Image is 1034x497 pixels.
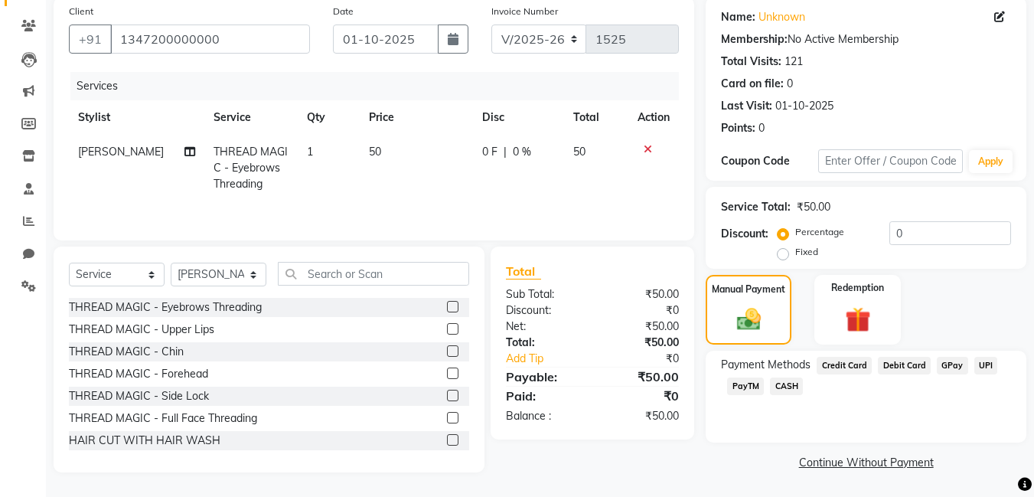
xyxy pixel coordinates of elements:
[69,5,93,18] label: Client
[818,149,963,173] input: Enter Offer / Coupon Code
[969,150,1013,173] button: Apply
[721,199,791,215] div: Service Total:
[494,351,608,367] a: Add Tip
[69,344,184,360] div: THREAD MAGIC - Chin
[369,145,381,159] span: 50
[775,98,833,114] div: 01-10-2025
[494,302,592,319] div: Discount:
[506,263,541,280] span: Total
[817,357,872,374] span: Credit Card
[69,322,214,338] div: THREAD MAGIC - Upper Lips
[110,25,310,54] input: Search by Name/Mobile/Email/Code
[69,299,262,316] div: THREAD MAGIC - Eyebrows Threading
[592,302,690,319] div: ₹0
[721,153,817,169] div: Coupon Code
[78,145,164,159] span: [PERSON_NAME]
[360,100,473,135] th: Price
[204,100,298,135] th: Service
[729,306,768,333] img: _cash.svg
[69,433,220,449] div: HAIR CUT WITH HAIR WASH
[491,5,558,18] label: Invoice Number
[592,335,690,351] div: ₹50.00
[709,455,1023,471] a: Continue Without Payment
[214,145,288,191] span: THREAD MAGIC - Eyebrows Threading
[564,100,629,135] th: Total
[69,410,257,427] div: THREAD MAGIC - Full Face Threading
[937,357,968,374] span: GPay
[721,31,788,47] div: Membership:
[278,262,469,286] input: Search or Scan
[758,120,765,136] div: 0
[721,357,811,373] span: Payment Methods
[592,387,690,405] div: ₹0
[69,100,204,135] th: Stylist
[504,144,507,160] span: |
[333,5,354,18] label: Date
[837,304,879,335] img: _gift.svg
[795,225,844,239] label: Percentage
[69,25,112,54] button: +91
[784,54,803,70] div: 121
[721,54,781,70] div: Total Visits:
[770,378,803,395] span: CASH
[721,76,784,92] div: Card on file:
[298,100,360,135] th: Qty
[494,408,592,424] div: Balance :
[592,368,690,386] div: ₹50.00
[494,335,592,351] div: Total:
[592,319,690,335] div: ₹50.00
[797,199,830,215] div: ₹50.00
[69,366,208,382] div: THREAD MAGIC - Forehead
[482,144,497,160] span: 0 F
[795,245,818,259] label: Fixed
[831,281,884,295] label: Redemption
[758,9,805,25] a: Unknown
[494,286,592,302] div: Sub Total:
[592,286,690,302] div: ₹50.00
[573,145,585,159] span: 50
[592,408,690,424] div: ₹50.00
[878,357,931,374] span: Debit Card
[628,100,679,135] th: Action
[494,368,592,386] div: Payable:
[974,357,998,374] span: UPI
[494,319,592,335] div: Net:
[307,145,313,159] span: 1
[721,120,755,136] div: Points:
[721,9,755,25] div: Name:
[787,76,793,92] div: 0
[70,72,690,100] div: Services
[473,100,564,135] th: Disc
[513,144,531,160] span: 0 %
[712,283,785,296] label: Manual Payment
[721,226,768,242] div: Discount:
[69,388,209,404] div: THREAD MAGIC - Side Lock
[721,31,1011,47] div: No Active Membership
[721,98,772,114] div: Last Visit:
[609,351,691,367] div: ₹0
[727,378,764,395] span: PayTM
[494,387,592,405] div: Paid:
